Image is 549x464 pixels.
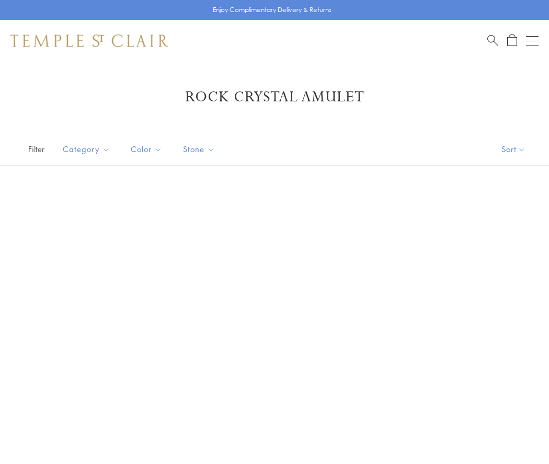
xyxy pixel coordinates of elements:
[123,137,170,161] button: Color
[478,133,549,165] button: Show sort by
[178,143,223,156] span: Stone
[526,34,539,47] button: Open navigation
[58,143,118,156] span: Category
[55,137,118,161] button: Category
[125,143,170,156] span: Color
[175,137,223,161] button: Stone
[213,5,331,15] p: Enjoy Complimentary Delivery & Returns
[10,34,168,47] img: Temple St. Clair
[507,34,517,47] a: Open Shopping Bag
[487,34,498,47] a: Search
[26,88,523,107] h1: Rock Crystal Amulet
